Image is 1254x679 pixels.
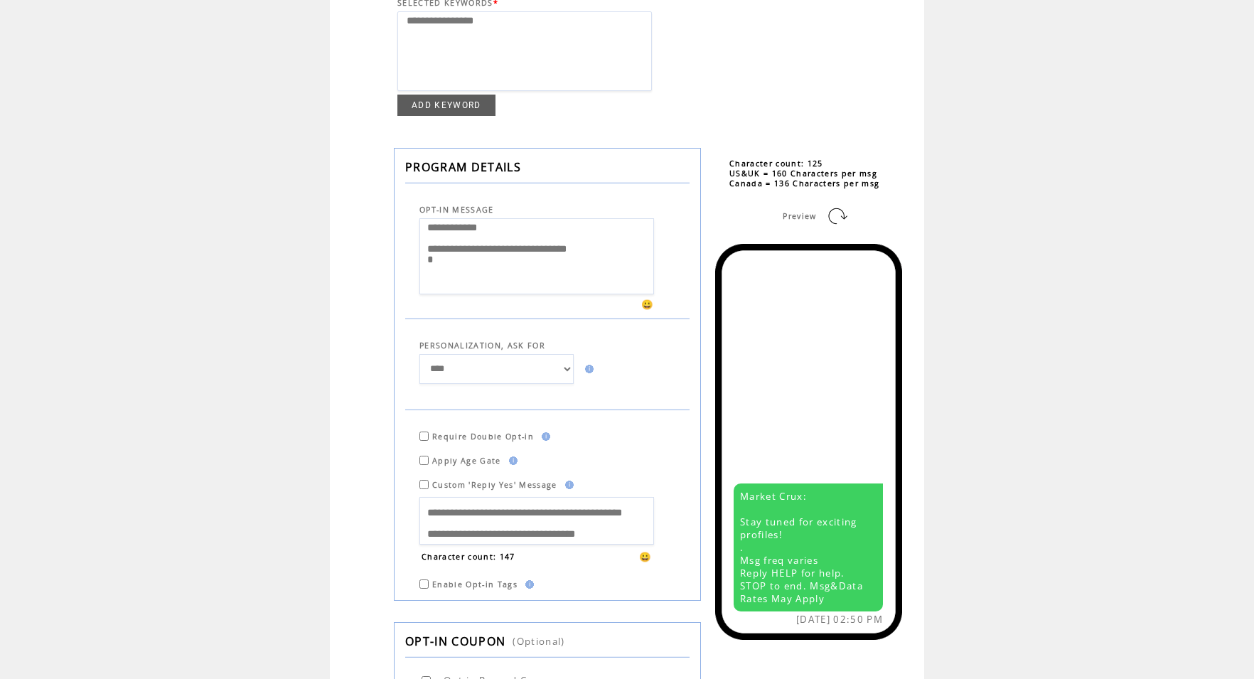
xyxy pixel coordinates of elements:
span: 😀 [641,298,654,311]
span: PROGRAM DETAILS [405,159,521,175]
span: Canada = 136 Characters per msg [729,178,879,188]
span: Character count: 147 [422,552,515,562]
span: OPT-IN COUPON [405,633,505,649]
span: Market Crux: Stay tuned for exciting profiles! . Msg freq varies Reply HELP for help. STOP to end... [740,490,863,605]
span: Custom 'Reply Yes' Message [432,480,557,490]
a: ADD KEYWORD [397,95,495,116]
span: [DATE] 02:50 PM [796,613,883,626]
span: Enable Opt-in Tags [432,579,518,589]
span: (Optional) [513,635,564,648]
img: help.gif [505,456,518,465]
span: Require Double Opt-in [432,432,534,442]
span: US&UK = 160 Characters per msg [729,169,877,178]
img: help.gif [581,365,594,373]
img: help.gif [537,432,550,441]
span: 😀 [639,550,652,563]
span: OPT-IN MESSAGE [419,205,494,215]
span: Character count: 125 [729,159,823,169]
span: Apply Age Gate [432,456,501,466]
img: help.gif [561,481,574,489]
span: PERSONALIZATION, ASK FOR [419,341,545,351]
img: help.gif [521,580,534,589]
span: Preview [783,211,816,221]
